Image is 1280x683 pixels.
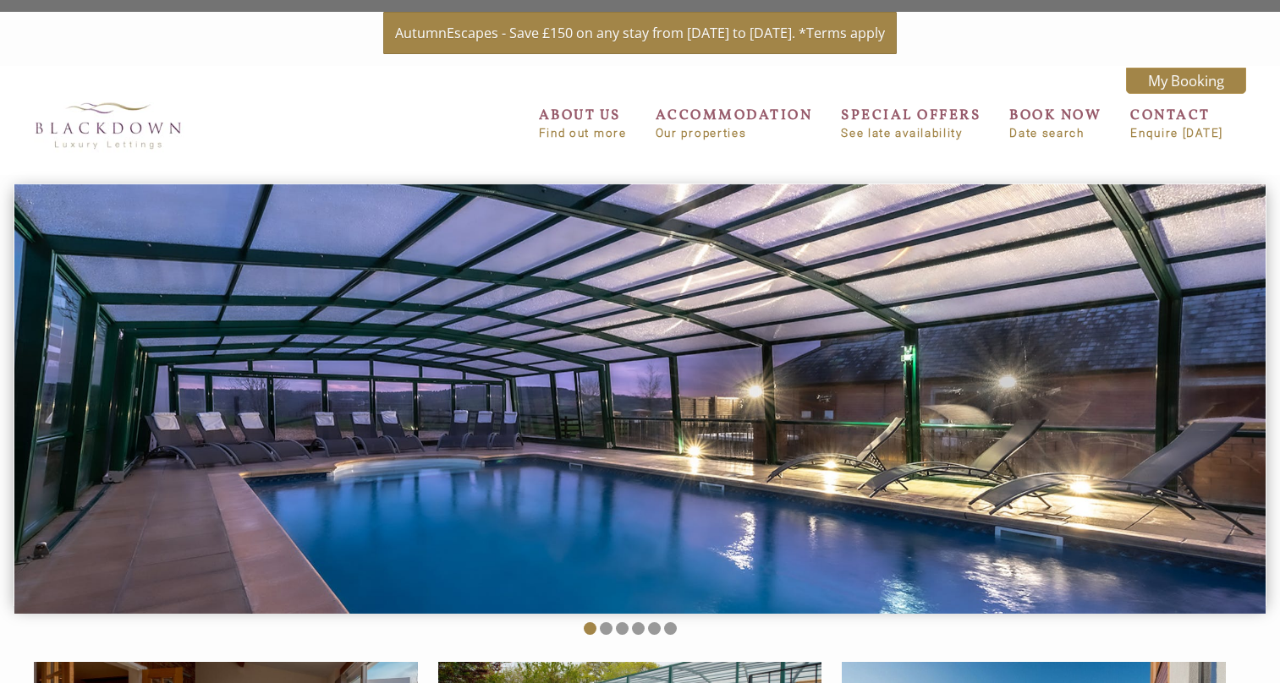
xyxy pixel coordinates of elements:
[1009,127,1101,139] small: Date search
[1009,106,1101,139] a: BOOK NOWDate search
[841,106,981,139] a: SPECIAL OFFERSSee late availability
[24,92,193,157] img: Blackdown Luxury Lettings
[539,127,627,139] small: Find out more
[656,127,813,139] small: Our properties
[383,12,897,54] a: AutumnEscapes - Save £150 on any stay from [DATE] to [DATE]. *Terms apply
[841,127,981,139] small: See late availability
[656,106,813,139] a: ACCOMMODATIONOur properties
[1130,127,1223,139] small: Enquire [DATE]
[539,106,627,139] a: ABOUT USFind out more
[1130,106,1223,139] a: CONTACTEnquire [DATE]
[1126,68,1246,94] a: My Booking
